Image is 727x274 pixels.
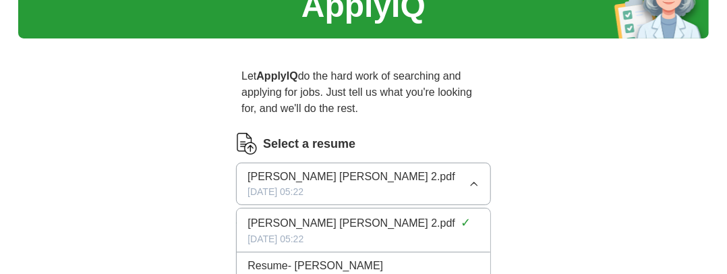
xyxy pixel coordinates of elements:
span: [PERSON_NAME] [PERSON_NAME] 2.pdf [248,169,455,185]
label: Select a resume [263,135,355,153]
strong: ApplyIQ [256,70,297,82]
img: CV Icon [236,133,258,155]
span: [PERSON_NAME] [PERSON_NAME] 2.pdf [248,215,455,231]
div: [DATE] 05:22 [248,232,479,246]
span: [DATE] 05:22 [248,185,303,199]
p: Let do the hard work of searching and applying for jobs. Just tell us what you're looking for, an... [236,63,491,122]
button: [PERSON_NAME] [PERSON_NAME] 2.pdf[DATE] 05:22 [236,163,491,205]
span: ✓ [461,214,471,232]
